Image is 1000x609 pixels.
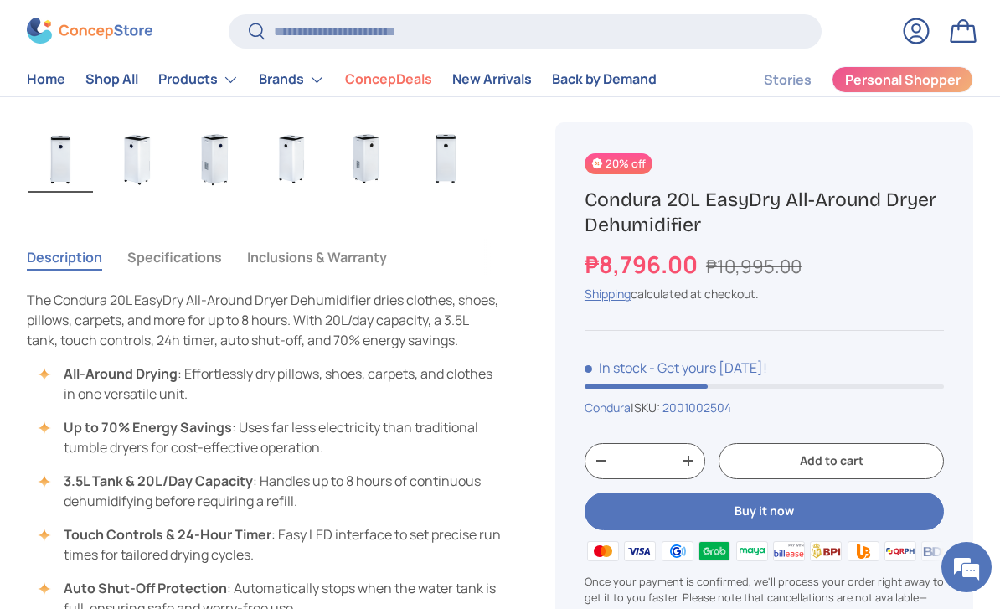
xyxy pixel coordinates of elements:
[27,238,102,276] button: Description
[585,187,944,237] h1: Condura 20L EasyDry All-Around Dryer Dehumidifier
[659,539,696,564] img: gcash
[148,63,249,96] summary: Products
[706,254,802,279] s: ₱10,995.00
[845,539,882,564] img: ubp
[85,64,138,96] a: Shop All
[105,126,170,193] img: condura-easy-dry-dehumidifier-left-side-view-concepstore.ph
[585,153,652,174] span: 20% off
[585,400,631,415] a: Condura
[552,64,657,96] a: Back by Demand
[719,443,944,479] button: Add to cart
[44,471,502,511] li: : Handles up to 8 hours of continuous dehumidifying before requiring a refill.
[27,64,65,96] a: Home
[259,126,324,193] img: condura-easy-dry-dehumidifier-full-left-side-view-concepstore-dot-ph
[696,539,733,564] img: grabpay
[649,359,767,377] p: - Get yours [DATE]!
[27,291,498,349] span: The Condura 20L EasyDry All-Around Dryer Dehumidifier dries clothes, shoes, pillows, carpets, and...
[452,64,532,96] a: New Arrivals
[44,524,502,565] li: : Easy LED interface to set precise run times for tailored drying cycles.
[585,493,944,530] button: Buy it now
[764,64,812,96] a: Stories
[634,400,660,415] span: SKU:
[724,63,973,96] nav: Secondary
[8,420,319,478] textarea: Type your message and hit 'Enter'
[44,417,502,457] li: : Uses far less electricity than traditional tumble dryers for cost-effective operation.
[249,63,335,96] summary: Brands
[64,525,271,544] strong: Touch Controls & 24-Hour Timer
[882,539,919,564] img: qrph
[64,472,253,490] strong: 3.5L Tank & 20L/Day Capacity
[771,539,807,564] img: billease
[64,579,227,597] strong: Auto Shut-Off Protection
[127,238,222,276] button: Specifications
[64,364,178,383] strong: All-Around Drying
[182,126,247,193] img: condura-easy-dry-dehumidifier-right-side-view-concepstore
[27,63,657,96] nav: Primary
[585,286,631,302] a: Shipping
[832,66,973,93] a: Personal Shopper
[247,238,387,276] button: Inclusions & Warranty
[807,539,844,564] img: bpi
[621,539,658,564] img: visa
[345,64,432,96] a: ConcepDeals
[585,286,944,303] div: calculated at checkout.
[733,539,770,564] img: maya
[28,126,93,193] img: condura-easy-dry-dehumidifier-full-view-concepstore.ph
[44,364,502,404] li: : Effortlessly dry pillows, shoes, carpets, and clothes in one versatile unit.
[585,359,647,377] span: In stock
[336,126,401,193] img: condura-easy-dry-dehumidifier-full-right-side-view-condura-philippines
[97,192,231,361] span: We're online!
[275,8,315,49] div: Minimize live chat window
[413,126,478,193] img: https://concepstore.ph/products/condura-easydry-all-around-dryer-dehumidifier-20l
[87,94,281,116] div: Chat with us now
[845,74,961,87] span: Personal Shopper
[631,400,731,415] span: |
[585,539,621,564] img: master
[662,400,731,415] a: 2001002504
[27,18,152,44] img: ConcepStore
[64,418,232,436] strong: Up to 70% Energy Savings
[919,539,956,564] img: bdo
[585,249,702,280] strong: ₱8,796.00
